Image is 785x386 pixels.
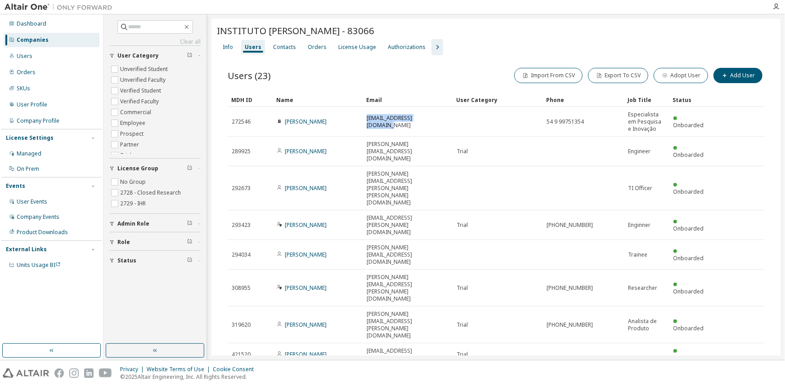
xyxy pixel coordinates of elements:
button: User Category [109,46,201,66]
span: Trainee [628,251,648,258]
span: Researcher [628,284,658,292]
img: youtube.svg [99,368,112,378]
div: Email [366,93,449,107]
span: 308955 [232,284,251,292]
a: Clear all [109,38,201,45]
div: License Usage [338,44,376,51]
span: Trial [457,222,468,229]
div: Privacy [120,366,147,373]
span: Trial [457,351,468,358]
span: [PERSON_NAME][EMAIL_ADDRESS][PERSON_NAME][DOMAIN_NAME] [367,311,449,339]
a: [PERSON_NAME] [285,251,327,258]
span: 294034 [232,251,251,258]
div: Info [223,44,233,51]
label: Verified Faculty [120,96,161,107]
span: Onboarded [673,254,704,262]
span: 421520 [232,351,251,358]
img: facebook.svg [54,368,64,378]
button: License Group [109,159,201,178]
span: Onboarded [673,121,704,129]
button: Admin Role [109,214,201,234]
span: 292673 [232,185,251,192]
label: Trial [120,150,133,161]
label: Unverified Student [120,64,170,75]
span: [PHONE_NUMBER] [547,222,593,229]
a: [PERSON_NAME] [285,351,327,358]
span: License Group [117,165,158,172]
label: Prospect [120,129,145,139]
span: Trial [457,284,468,292]
div: Events [6,182,25,190]
button: Export To CSV [588,68,648,83]
span: [PERSON_NAME][EMAIL_ADDRESS][PERSON_NAME][PERSON_NAME][DOMAIN_NAME] [367,170,449,206]
div: Managed [17,150,41,157]
span: [EMAIL_ADDRESS][DOMAIN_NAME] [367,115,449,129]
img: Altair One [4,3,117,12]
div: Status [673,93,711,107]
span: 272546 [232,118,251,125]
span: [PHONE_NUMBER] [547,321,593,328]
div: On Prem [17,165,39,173]
div: Company Profile [17,117,59,124]
span: Role [117,239,130,246]
span: Clear filter [187,165,193,172]
span: [EMAIL_ADDRESS][DOMAIN_NAME] [367,347,449,362]
div: User Events [17,198,47,205]
span: TI Officer [628,185,653,192]
span: Clear filter [187,220,193,227]
button: Role [109,232,201,252]
span: [PERSON_NAME][EMAIL_ADDRESS][DOMAIN_NAME] [367,244,449,266]
div: Name [276,93,359,107]
img: linkedin.svg [84,368,94,378]
label: 2729 - IHR [120,198,148,209]
span: Onboarded [673,354,704,362]
span: [PHONE_NUMBER] [547,284,593,292]
span: Admin Role [117,220,149,227]
span: 289925 [232,148,251,155]
div: Authorizations [388,44,426,51]
span: Onboarded [673,225,704,232]
label: Commercial [120,107,153,118]
div: Users [17,53,32,60]
div: External Links [6,246,47,253]
span: Clear filter [187,239,193,246]
span: Especialista em Pesquisa e Inovação [628,111,665,133]
div: Users [245,44,261,51]
span: INSTITUTO [PERSON_NAME] - 83066 [217,24,374,37]
a: [PERSON_NAME] [285,221,327,229]
span: 54 9 99751354 [547,118,584,125]
span: Clear filter [187,257,193,264]
span: User Category [117,52,159,59]
span: Onboarded [673,324,704,332]
span: Engineer [628,148,651,155]
div: Cookie Consent [213,366,259,373]
button: Adopt User [654,68,708,83]
div: Companies [17,36,49,44]
label: Employee [120,118,147,129]
a: [PERSON_NAME] [285,284,327,292]
span: Onboarded [673,188,704,195]
span: Trial [457,321,468,328]
div: Orders [17,69,36,76]
span: Enginner [628,222,651,229]
span: Onboarded [673,288,704,295]
div: Product Downloads [17,229,68,236]
span: Trial [457,148,468,155]
div: Orders [308,44,327,51]
img: instagram.svg [69,368,79,378]
button: Status [109,251,201,271]
div: Website Terms of Use [147,366,213,373]
span: Status [117,257,136,264]
span: Units Usage BI [17,261,61,269]
span: [EMAIL_ADDRESS][PERSON_NAME][DOMAIN_NAME] [367,214,449,236]
button: Add User [713,68,763,83]
span: 293423 [232,222,251,229]
span: [PERSON_NAME][EMAIL_ADDRESS][PERSON_NAME][DOMAIN_NAME] [367,274,449,302]
span: 319620 [232,321,251,328]
img: altair_logo.svg [3,368,49,378]
span: [PERSON_NAME][EMAIL_ADDRESS][DOMAIN_NAME] [367,141,449,162]
label: Unverified Faculty [120,75,167,85]
button: Import From CSV [514,68,583,83]
a: [PERSON_NAME] [285,184,327,192]
div: User Category [456,93,539,107]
